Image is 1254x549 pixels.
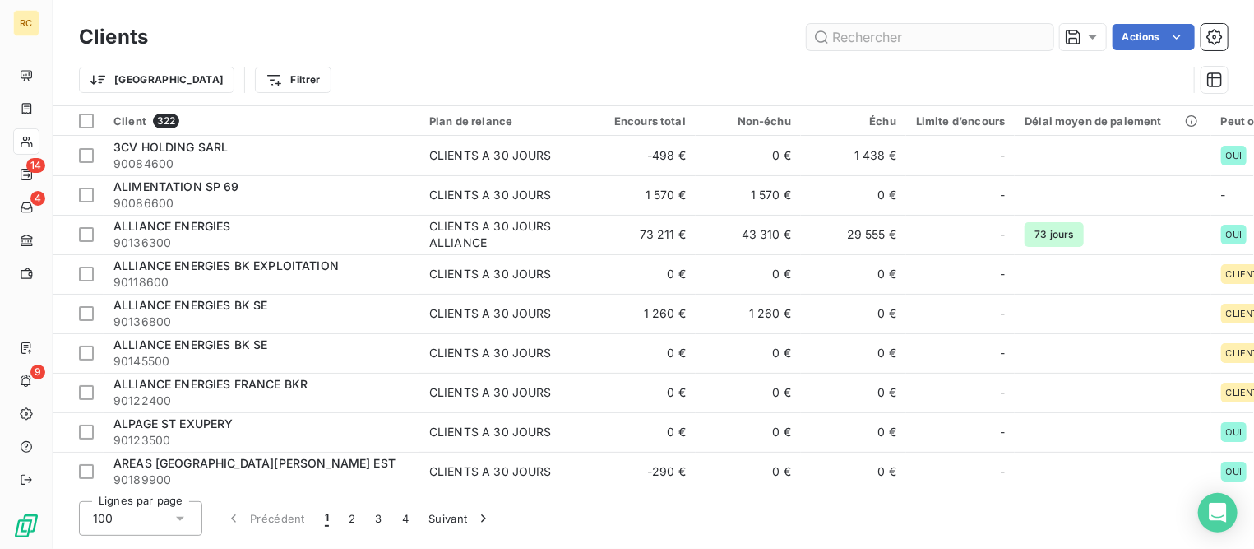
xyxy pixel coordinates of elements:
span: OUI [1226,467,1242,477]
span: 90086600 [113,195,410,212]
span: 100 [93,510,113,527]
span: ALLIANCE ENERGIES [113,219,231,233]
td: 1 570 € [590,175,696,215]
span: 1 [325,510,329,527]
button: 4 [392,501,419,536]
div: CLIENTS A 30 JOURS ALLIANCE [429,218,581,251]
span: 3CV HOLDING SARL [113,140,228,154]
td: 0 € [696,254,801,294]
td: 0 € [801,254,906,294]
td: 0 € [590,412,696,452]
span: - [1000,305,1005,322]
td: 1 438 € [801,136,906,175]
td: 0 € [696,452,801,491]
button: 3 [366,501,392,536]
img: Logo LeanPay [13,513,39,539]
td: 0 € [696,136,801,175]
td: 0 € [590,373,696,412]
span: 9 [30,365,45,379]
span: ALLIANCE ENERGIES FRANCE BKR [113,377,308,391]
div: Limite d’encours [916,114,1005,128]
div: Délai moyen de paiement [1025,114,1201,128]
div: Plan de relance [429,114,581,128]
td: 29 555 € [801,215,906,254]
td: 0 € [590,254,696,294]
td: 0 € [696,412,801,452]
button: 1 [315,501,339,536]
span: - [1000,345,1005,361]
span: 90145500 [113,353,410,370]
span: - [1000,226,1005,243]
div: RC [13,10,39,36]
span: 90118600 [113,274,410,291]
div: Non-échu [706,114,791,128]
td: -290 € [590,452,696,491]
button: 2 [339,501,365,536]
td: 0 € [801,412,906,452]
td: 0 € [801,175,906,215]
button: Suivant [419,501,502,536]
td: 1 260 € [696,294,801,333]
span: ALPAGE ST EXUPERY [113,416,234,430]
span: 73 jours [1025,222,1083,247]
span: OUI [1226,427,1242,437]
td: -498 € [590,136,696,175]
td: 0 € [696,333,801,373]
span: - [1221,188,1226,202]
span: 90136300 [113,235,410,251]
div: Encours total [600,114,686,128]
span: OUI [1226,151,1242,161]
span: 90123500 [113,432,410,449]
span: 90189900 [113,472,410,488]
span: OUI [1226,230,1242,240]
span: - [1000,384,1005,401]
span: - [1000,424,1005,440]
span: 322 [153,114,179,128]
span: Client [113,114,146,128]
span: ALIMENTATION SP 69 [113,179,239,193]
span: ALLIANCE ENERGIES BK EXPLOITATION [113,258,339,272]
div: CLIENTS A 30 JOURS [429,463,552,480]
span: 90122400 [113,393,410,409]
td: 0 € [801,294,906,333]
button: [GEOGRAPHIC_DATA] [79,67,234,93]
td: 0 € [590,333,696,373]
span: 90084600 [113,156,410,172]
div: Échu [811,114,896,128]
td: 1 260 € [590,294,696,333]
input: Rechercher [807,24,1053,50]
h3: Clients [79,22,148,52]
div: CLIENTS A 30 JOURS [429,305,552,322]
span: ALLIANCE ENERGIES BK SE [113,337,267,351]
span: - [1000,187,1005,203]
td: 0 € [696,373,801,412]
div: CLIENTS A 30 JOURS [429,147,552,164]
td: 0 € [801,373,906,412]
span: 4 [30,191,45,206]
span: 14 [26,158,45,173]
span: 90136800 [113,314,410,330]
td: 0 € [801,452,906,491]
div: CLIENTS A 30 JOURS [429,424,552,440]
div: CLIENTS A 30 JOURS [429,384,552,401]
button: Filtrer [255,67,331,93]
span: - [1000,463,1005,480]
div: CLIENTS A 30 JOURS [429,187,552,203]
span: AREAS [GEOGRAPHIC_DATA][PERSON_NAME] EST [113,456,396,470]
div: CLIENTS A 30 JOURS [429,345,552,361]
span: - [1000,266,1005,282]
button: Précédent [215,501,315,536]
div: CLIENTS A 30 JOURS [429,266,552,282]
div: Open Intercom Messenger [1198,493,1238,533]
td: 73 211 € [590,215,696,254]
span: ALLIANCE ENERGIES BK SE [113,298,267,312]
button: Actions [1113,24,1195,50]
span: - [1000,147,1005,164]
td: 0 € [801,333,906,373]
td: 43 310 € [696,215,801,254]
td: 1 570 € [696,175,801,215]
